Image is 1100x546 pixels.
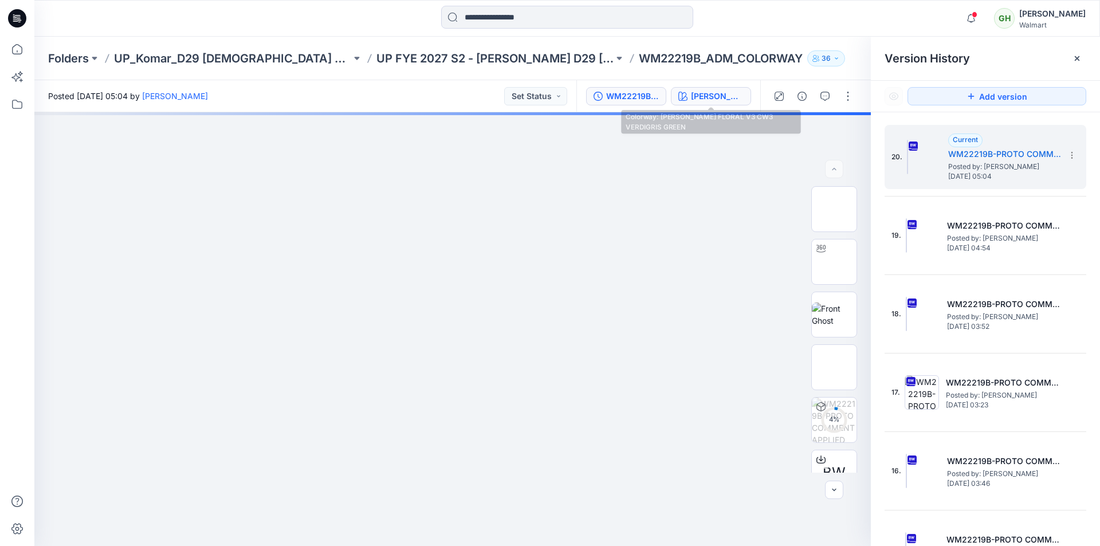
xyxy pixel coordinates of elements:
[946,401,1060,409] span: [DATE] 03:23
[947,244,1062,252] span: [DATE] 04:54
[891,152,902,162] span: 20.
[947,323,1062,331] span: [DATE] 03:52
[906,454,907,488] img: WM22219B-PROTO COMMENT APPLIED PATTERN_COLORWAY_REV8
[606,90,659,103] div: WM22219B-PROTO COMMENT APPLIED PATTERN_COLORWAY_REV12
[48,90,208,102] span: Posted [DATE] 05:04 by
[822,52,831,65] p: 36
[48,50,89,66] a: Folders
[1072,54,1082,63] button: Close
[947,468,1062,480] span: Posted by: Gayan Hettiarachchi
[905,375,939,410] img: WM22219B-PROTO COMMENT APPLIED PATTERN_COLORWAY_REV9
[948,161,1063,172] span: Posted by: Gayan Hettiarachchi
[906,218,907,253] img: WM22219B-PROTO COMMENT APPLIED PATTERN_COLORWAY_REV11
[1019,7,1086,21] div: [PERSON_NAME]
[812,398,857,442] img: WM22219B-PROTO COMMENT APPLIED PATTERN_COLORWAY_REV12 ATHIYA FLORAL V3 CW3 VERDIGRIS GREEN
[947,311,1062,323] span: Posted by: Gayan Hettiarachchi
[823,462,846,483] span: BW
[142,91,208,101] a: [PERSON_NAME]
[586,87,666,105] button: WM22219B-PROTO COMMENT APPLIED PATTERN_COLORWAY_REV12
[820,415,848,425] div: 4 %
[906,297,907,331] img: WM22219B-PROTO COMMENT APPLIED PATTERN_COLORWAY_REV10
[376,50,614,66] a: UP FYE 2027 S2 - [PERSON_NAME] D29 [DEMOGRAPHIC_DATA] Sleepwear
[948,172,1063,180] span: [DATE] 05:04
[907,140,908,174] img: WM22219B-PROTO COMMENT APPLIED PATTERN_COLORWAY_REV12
[947,233,1062,244] span: Posted by: Gayan Hettiarachchi
[691,90,744,103] div: ATHIYA FLORAL V3 CW3 VERDIGRIS GREEN
[891,387,900,398] span: 17.
[885,87,903,105] button: Show Hidden Versions
[793,87,811,105] button: Details
[812,303,857,327] img: Front Ghost
[891,466,901,476] span: 16.
[948,147,1063,161] h5: WM22219B-PROTO COMMENT APPLIED PATTERN_COLORWAY_REV12
[891,230,901,241] span: 19.
[946,376,1060,390] h5: WM22219B-PROTO COMMENT APPLIED PATTERN_COLORWAY_REV9
[947,480,1062,488] span: [DATE] 03:46
[994,8,1015,29] div: GH
[114,50,351,66] a: UP_Komar_D29 [DEMOGRAPHIC_DATA] Sleep
[671,87,751,105] button: [PERSON_NAME] FLORAL V3 CW3 VERDIGRIS GREEN
[807,50,845,66] button: 36
[907,87,1086,105] button: Add version
[953,135,978,144] span: Current
[946,390,1060,401] span: Posted by: Gayan Hettiarachchi
[947,219,1062,233] h5: WM22219B-PROTO COMMENT APPLIED PATTERN_COLORWAY_REV11
[947,454,1062,468] h5: WM22219B-PROTO COMMENT APPLIED PATTERN_COLORWAY_REV8
[885,52,970,65] span: Version History
[639,50,803,66] p: WM22219B_ADM_COLORWAY
[1019,21,1086,29] div: Walmart
[947,297,1062,311] h5: WM22219B-PROTO COMMENT APPLIED PATTERN_COLORWAY_REV10
[891,309,901,319] span: 18.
